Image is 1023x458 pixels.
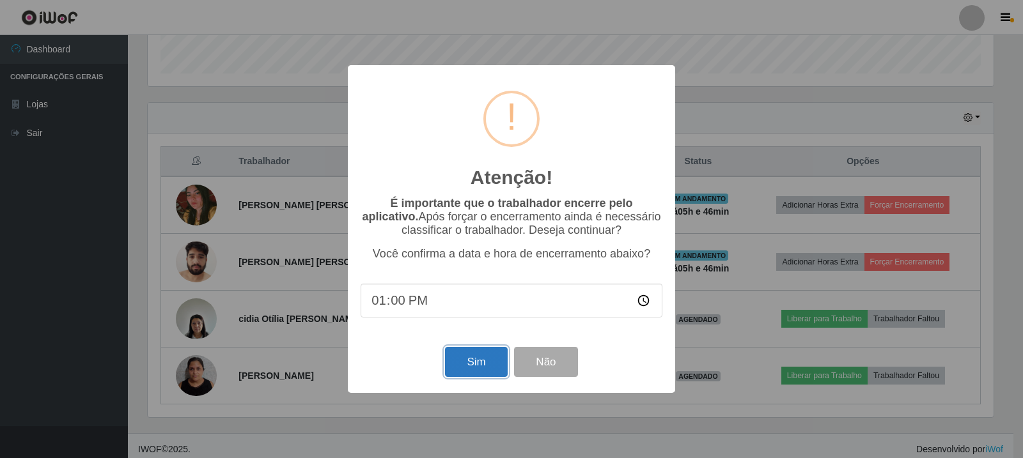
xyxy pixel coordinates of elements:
h2: Atenção! [471,166,552,189]
button: Não [514,347,577,377]
button: Sim [445,347,507,377]
p: Você confirma a data e hora de encerramento abaixo? [361,247,662,261]
b: É importante que o trabalhador encerre pelo aplicativo. [362,197,632,223]
p: Após forçar o encerramento ainda é necessário classificar o trabalhador. Deseja continuar? [361,197,662,237]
